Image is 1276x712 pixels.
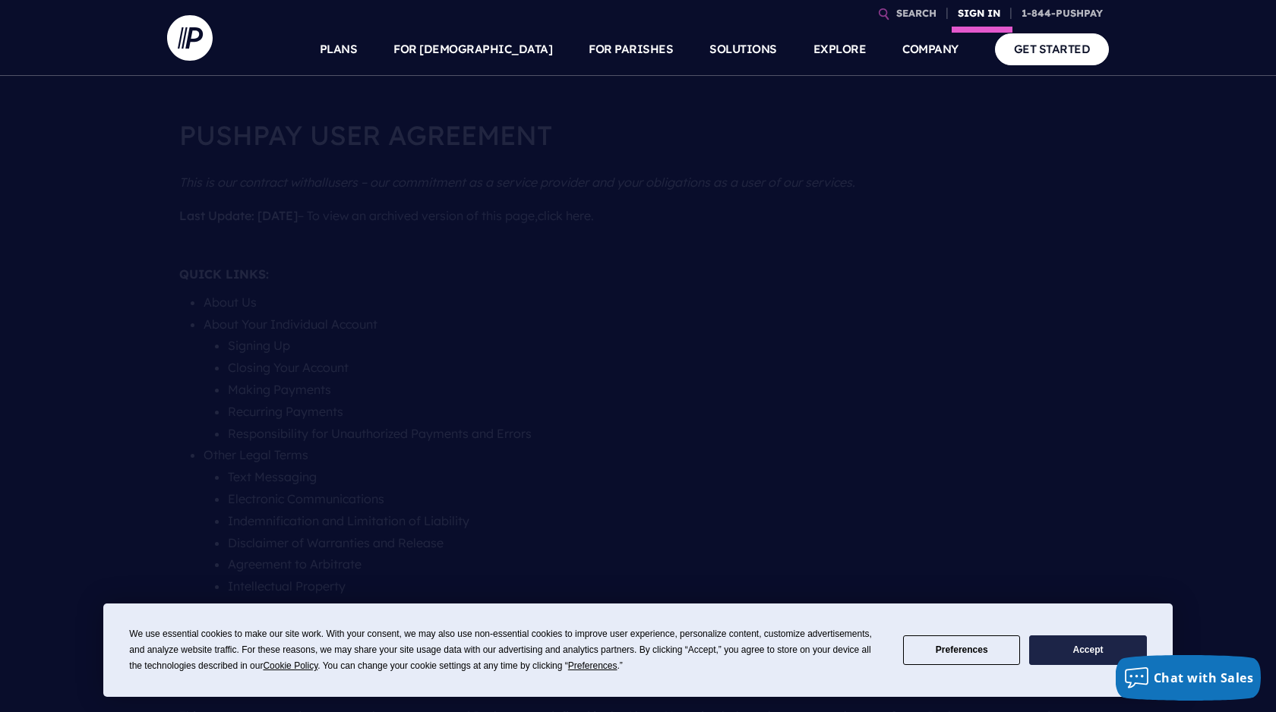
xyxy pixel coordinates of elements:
[902,23,959,76] a: COMPANY
[393,23,552,76] a: FOR [DEMOGRAPHIC_DATA]
[589,23,673,76] a: FOR PARISHES
[813,23,867,76] a: EXPLORE
[995,33,1110,65] a: GET STARTED
[1116,655,1262,701] button: Chat with Sales
[320,23,358,76] a: PLANS
[903,635,1020,665] button: Preferences
[1154,669,1254,686] span: Chat with Sales
[263,660,317,671] span: Cookie Policy
[709,23,777,76] a: SOLUTIONS
[129,626,885,674] div: We use essential cookies to make our site work. With your consent, we may also use non-essential ...
[103,603,1173,697] div: Cookie Consent Prompt
[568,660,617,671] span: Preferences
[1029,635,1146,665] button: Accept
